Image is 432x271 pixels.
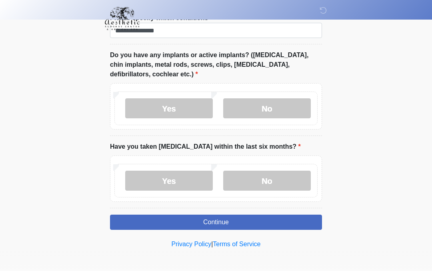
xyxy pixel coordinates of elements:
label: Yes [125,99,213,119]
button: Continue [110,215,322,230]
label: Have you taken [MEDICAL_DATA] within the last six months? [110,142,301,152]
img: Aesthetic Surgery Centre, PLLC Logo [102,6,142,32]
a: Privacy Policy [172,241,212,248]
a: | [211,241,213,248]
label: No [223,99,311,119]
a: Terms of Service [213,241,260,248]
label: Do you have any implants or active implants? ([MEDICAL_DATA], chin implants, metal rods, screws, ... [110,51,322,80]
label: Yes [125,171,213,191]
label: No [223,171,311,191]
